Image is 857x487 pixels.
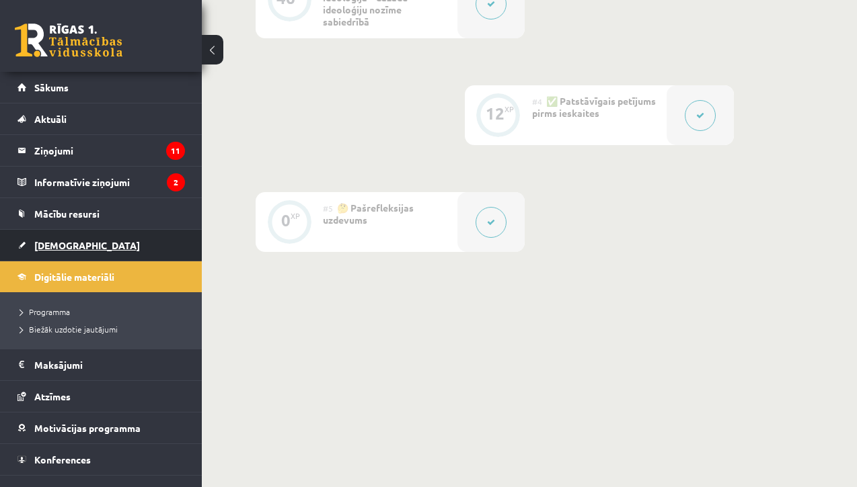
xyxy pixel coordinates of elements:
span: 🤔 Pašrefleksijas uzdevums [323,202,414,226]
a: Sākums [17,72,185,103]
span: Konferences [34,453,91,466]
i: 2 [167,173,185,191]
a: Mācību resursi [17,198,185,229]
span: Mācību resursi [34,208,100,220]
a: Atzīmes [17,381,185,412]
a: Aktuāli [17,103,185,134]
a: Konferences [17,444,185,475]
a: Rīgas 1. Tālmācības vidusskola [15,24,122,57]
div: 12 [486,107,505,120]
a: Motivācijas programma [17,412,185,443]
legend: Ziņojumi [34,135,185,166]
a: Programma [20,306,188,318]
a: Digitālie materiāli [17,261,185,292]
span: ✅ Patstāvīgais petījums pirms ieskaites [532,95,656,119]
div: XP [291,212,300,220]
a: Biežāk uzdotie jautājumi [20,323,188,335]
span: #4 [532,96,542,107]
div: XP [505,105,514,113]
span: Programma [20,306,70,317]
span: Aktuāli [34,113,67,125]
a: Maksājumi [17,349,185,380]
span: Motivācijas programma [34,422,141,434]
a: Informatīvie ziņojumi2 [17,167,185,197]
i: 11 [166,142,185,160]
span: Sākums [34,81,69,93]
legend: Maksājumi [34,349,185,380]
span: Atzīmes [34,390,71,402]
span: Biežāk uzdotie jautājumi [20,324,118,335]
span: Digitālie materiāli [34,271,114,283]
span: #5 [323,203,333,214]
span: [DEMOGRAPHIC_DATA] [34,239,140,251]
a: [DEMOGRAPHIC_DATA] [17,230,185,261]
legend: Informatīvie ziņojumi [34,167,185,197]
a: Ziņojumi11 [17,135,185,166]
div: 0 [281,214,291,226]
